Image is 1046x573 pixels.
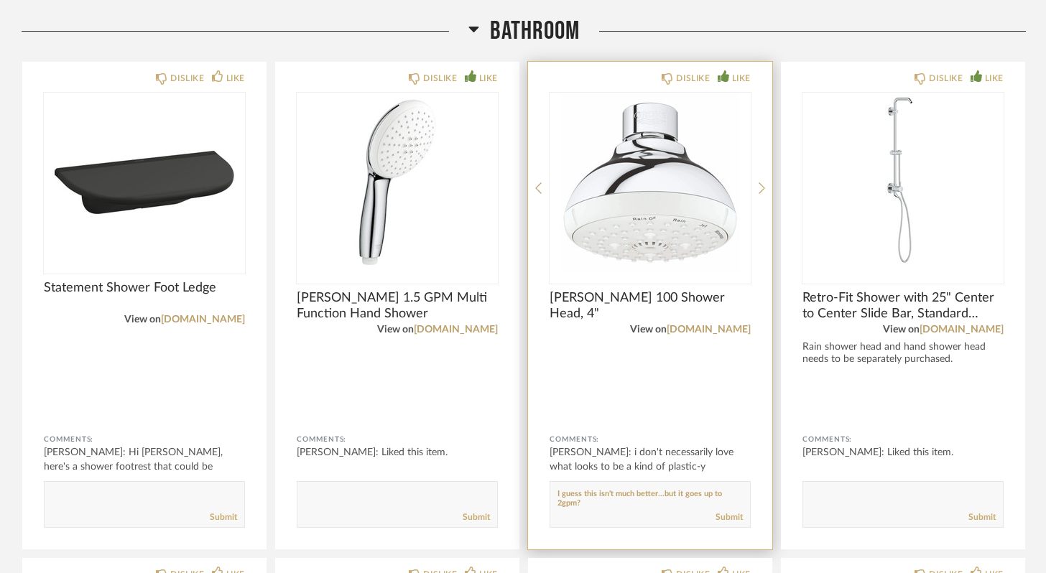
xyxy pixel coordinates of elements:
a: Submit [463,511,490,523]
div: 0 [550,93,751,272]
a: [DOMAIN_NAME] [414,325,498,335]
div: LIKE [985,71,1004,85]
div: LIKE [732,71,751,85]
a: Submit [210,511,237,523]
a: [DOMAIN_NAME] [667,325,751,335]
img: undefined [44,93,245,272]
a: [DOMAIN_NAME] [920,325,1004,335]
img: undefined [550,93,751,272]
div: DISLIKE [423,71,457,85]
div: 0 [802,93,1004,272]
div: [PERSON_NAME]: Liked this item. [297,445,498,460]
span: View on [883,325,920,335]
div: Comments: [44,432,245,447]
div: DISLIKE [170,71,204,85]
img: undefined [802,93,1004,272]
div: LIKE [479,71,498,85]
span: Retro-Fit Shower with 25" Center to Center Slide Bar, Standard Shower Arm, and Hose [802,290,1004,322]
div: DISLIKE [929,71,963,85]
div: [PERSON_NAME]: Hi [PERSON_NAME], here's a shower footrest that could be purchased and install... [44,445,245,488]
span: [PERSON_NAME] 100 Shower Head, 4" [550,290,751,322]
div: 0 [297,93,498,272]
span: [PERSON_NAME] 1.5 GPM Multi Function Hand Shower [297,290,498,322]
div: Comments: [550,432,751,447]
div: Comments: [297,432,498,447]
div: DISLIKE [676,71,710,85]
span: Statement Shower Foot Ledge [44,280,245,296]
span: View on [377,325,414,335]
div: LIKE [226,71,245,85]
a: [DOMAIN_NAME] [161,315,245,325]
div: [PERSON_NAME]: Liked this item. [802,445,1004,460]
span: View on [630,325,667,335]
span: View on [124,315,161,325]
span: Bathroom [490,16,580,47]
a: Submit [968,511,996,523]
div: Rain shower head and hand shower head needs to be separately purchased. [802,341,1004,365]
div: Comments: [802,432,1004,447]
div: [PERSON_NAME]: i don't necessarily love what looks to be a kind of plastic-y underbelly to ... [550,445,751,488]
img: undefined [297,93,498,272]
a: Submit [716,511,743,523]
